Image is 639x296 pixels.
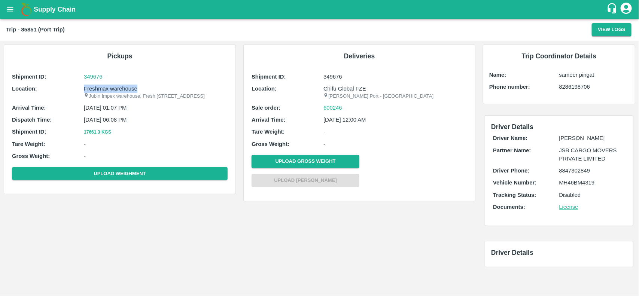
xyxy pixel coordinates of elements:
[493,192,536,198] b: Tracking Status:
[493,168,529,174] b: Driver Phone:
[10,51,229,61] h6: Pickups
[559,204,578,210] a: License
[12,105,46,111] b: Arrival Time:
[493,135,527,141] b: Driver Name:
[489,51,629,61] h6: Trip Coordinator Details
[250,51,469,61] h6: Deliveries
[323,116,467,124] p: [DATE] 12:00 AM
[12,117,52,123] b: Dispatch Time:
[84,152,228,160] p: -
[323,85,467,93] p: Chifu Global FZE
[323,128,467,136] p: -
[559,191,625,199] p: Disabled
[252,129,285,135] b: Tare Weight:
[84,73,228,81] a: 349676
[84,128,111,136] button: 17661.3 Kgs
[252,117,285,123] b: Arrival Time:
[592,23,632,36] button: View Logs
[493,180,536,186] b: Vehicle Number:
[323,93,467,100] p: [PERSON_NAME] Port - [GEOGRAPHIC_DATA]
[493,147,531,153] b: Partner Name:
[559,134,625,142] p: [PERSON_NAME]
[12,129,46,135] b: Shipment ID:
[559,167,625,175] p: 8847302849
[12,74,46,80] b: Shipment ID:
[12,141,45,147] b: Tare Weight:
[323,73,467,81] p: 349676
[489,84,530,90] b: Phone number:
[84,104,228,112] p: [DATE] 01:07 PM
[252,74,286,80] b: Shipment ID:
[1,1,19,18] button: open drawer
[489,72,506,78] b: Name:
[559,71,629,79] p: sameer pingat
[84,140,228,148] p: -
[559,83,629,91] p: 8286198706
[252,141,289,147] b: Gross Weight:
[84,116,228,124] p: [DATE] 06:08 PM
[252,105,281,111] b: Sale order:
[491,123,533,131] span: Driver Details
[12,167,228,180] button: Upload Weighment
[84,85,228,93] p: Freshmax warehouse
[323,104,342,112] a: 600246
[559,178,625,187] p: MH46BM4319
[6,27,65,33] b: Trip - 85851 (Port Trip)
[34,6,76,13] b: Supply Chain
[493,204,525,210] b: Documents:
[84,93,228,100] p: Jubin Impex warehouse, Fresh [STREET_ADDRESS]
[12,153,50,159] b: Gross Weight:
[252,86,277,92] b: Location:
[559,146,625,163] p: JSB CARGO MOVERS PRIVATE LIMITED
[323,140,467,148] p: -
[606,3,620,16] div: customer-support
[252,155,359,168] button: Upload Gross Weight
[12,86,37,92] b: Location:
[19,2,34,17] img: logo
[34,4,606,15] a: Supply Chain
[620,1,633,17] div: account of current user
[491,249,533,256] span: Driver Details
